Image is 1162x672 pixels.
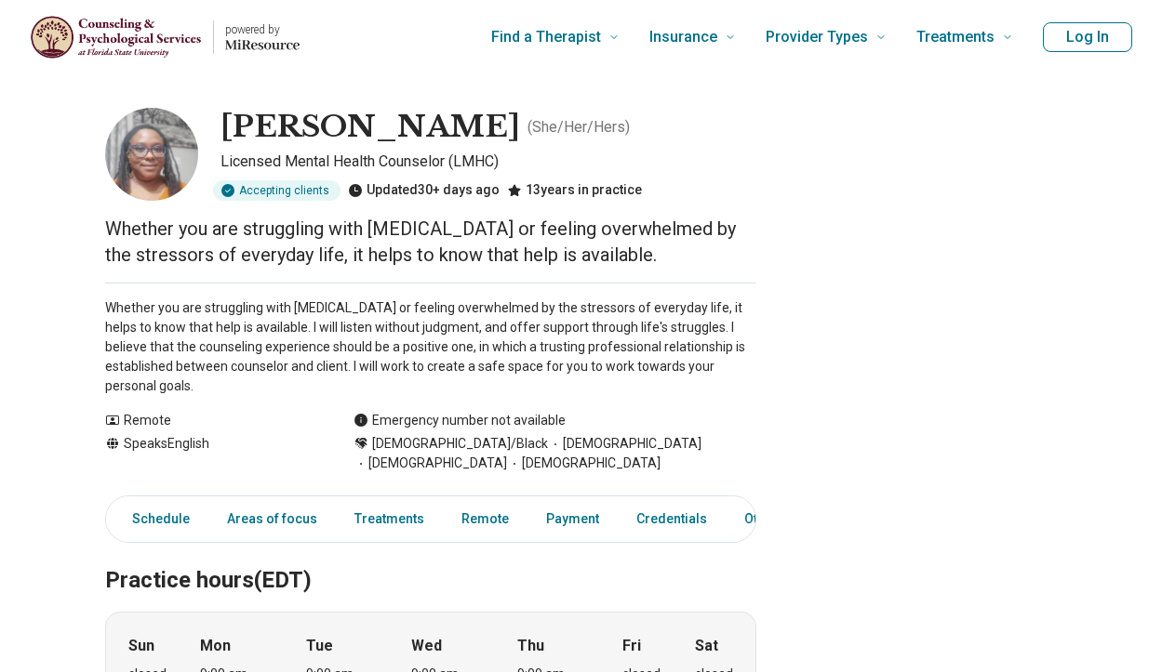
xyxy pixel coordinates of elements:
[916,24,995,50] span: Treatments
[220,151,756,173] p: Licensed Mental Health Counselor (LMHC)
[507,180,642,201] div: 13 years in practice
[105,520,756,597] h2: Practice hours (EDT)
[105,411,316,430] div: Remote
[517,635,544,657] strong: Thu
[200,635,231,657] strong: Mon
[372,434,548,454] span: [DEMOGRAPHIC_DATA]/Black
[528,116,630,138] p: ( She/Her/Hers )
[105,108,198,201] img: Terese Herring, Licensed Mental Health Counselor (LMHC)
[213,180,341,201] div: Accepting clients
[105,434,316,473] div: Speaks English
[30,7,300,67] a: Home page
[649,24,717,50] span: Insurance
[491,24,601,50] span: Find a Therapist
[220,108,520,147] h1: [PERSON_NAME]
[105,216,756,268] p: Whether you are struggling with [MEDICAL_DATA] or feeling overwhelmed by the stressors of everyda...
[354,454,507,473] span: [DEMOGRAPHIC_DATA]
[128,635,154,657] strong: Sun
[411,635,442,657] strong: Wed
[622,635,641,657] strong: Fri
[1043,22,1132,52] button: Log In
[507,454,661,473] span: [DEMOGRAPHIC_DATA]
[216,500,328,538] a: Areas of focus
[766,24,868,50] span: Provider Types
[548,434,701,454] span: [DEMOGRAPHIC_DATA]
[348,180,500,201] div: Updated 30+ days ago
[225,22,300,37] p: powered by
[450,500,520,538] a: Remote
[110,500,201,538] a: Schedule
[625,500,718,538] a: Credentials
[306,635,333,657] strong: Tue
[105,298,756,396] p: Whether you are struggling with [MEDICAL_DATA] or feeling overwhelmed by the stressors of everyda...
[535,500,610,538] a: Payment
[733,500,800,538] a: Other
[343,500,435,538] a: Treatments
[354,411,566,430] div: Emergency number not available
[695,635,718,657] strong: Sat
